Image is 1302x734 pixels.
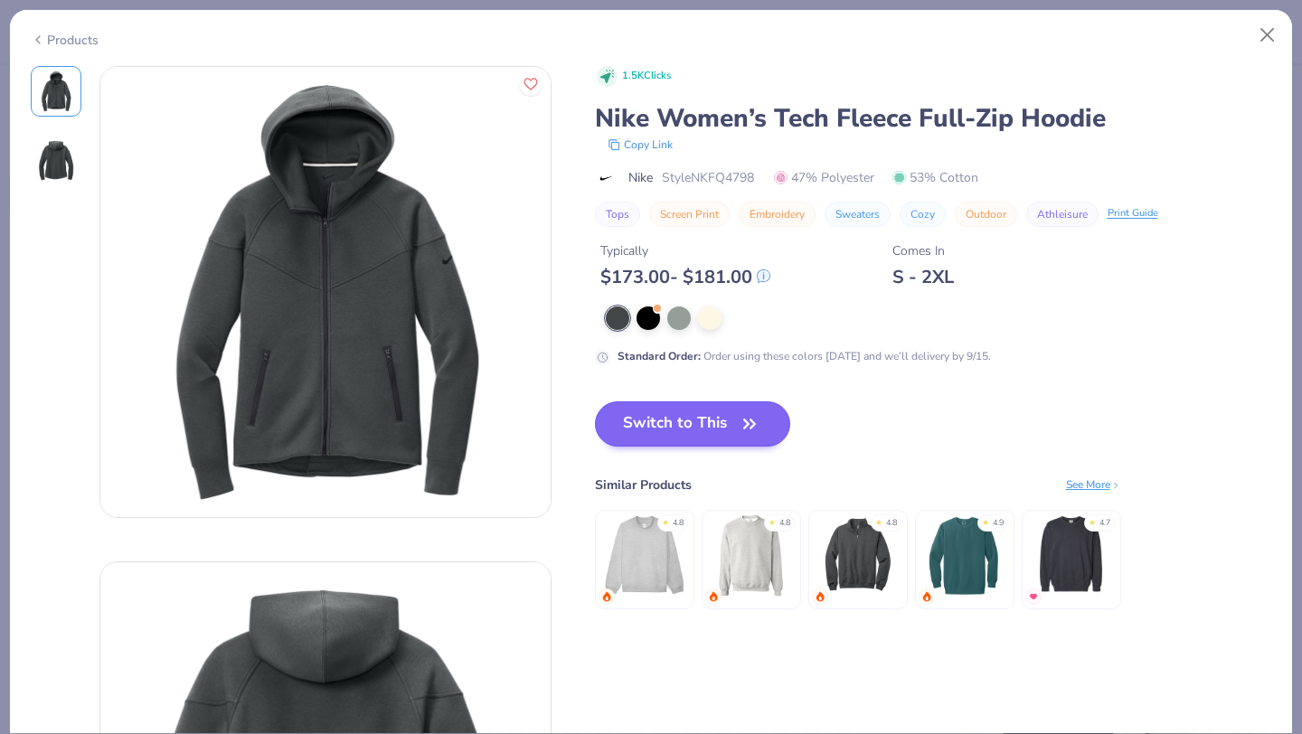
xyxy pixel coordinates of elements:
div: 4.8 [886,517,897,530]
div: 4.9 [993,517,1004,530]
span: 53% Cotton [892,168,978,187]
span: 1.5K Clicks [622,69,671,84]
button: Embroidery [739,202,816,227]
div: Nike Women’s Tech Fleece Full-Zip Hoodie [595,101,1272,136]
button: Athleisure [1026,202,1099,227]
span: Nike [628,168,653,187]
div: ★ [769,517,776,524]
img: Back [34,138,78,182]
div: ★ [875,517,882,524]
img: MostFav.gif [1028,591,1039,602]
img: Jerzees Nublend Quarter-Zip Cadet Collar Sweatshirt [815,513,901,598]
div: 4.8 [779,517,790,530]
button: Like [519,72,542,96]
div: 4.8 [673,517,684,530]
img: Comfort Colors Unisex Lightweight Cotton Crewneck Sweatshirt [1028,513,1114,598]
div: Order using these colors [DATE] and we’ll delivery by 9/15. [618,348,991,364]
div: Print Guide [1108,206,1158,221]
div: Comes In [892,241,954,260]
img: trending.gif [601,591,612,602]
img: trending.gif [708,591,719,602]
img: Fresh Prints Denver Mock Neck Heavyweight Sweatshirt [601,513,687,598]
div: 4.7 [1099,517,1110,530]
button: Screen Print [649,202,730,227]
img: brand logo [595,171,619,185]
span: 47% Polyester [774,168,874,187]
div: $ 173.00 - $ 181.00 [600,266,770,288]
img: Gildan Adult Heavy Blend Adult 8 Oz. 50/50 Fleece Crew [708,513,794,598]
button: Sweaters [825,202,891,227]
img: trending.gif [815,591,826,602]
button: Close [1250,18,1285,52]
div: See More [1066,476,1121,493]
button: copy to clipboard [602,136,678,154]
button: Outdoor [955,202,1017,227]
img: trending.gif [921,591,932,602]
div: ★ [982,517,989,524]
img: Front [100,67,551,517]
strong: Standard Order : [618,349,701,363]
img: Front [34,70,78,113]
div: Products [31,31,99,50]
div: ★ [662,517,669,524]
span: Style NKFQ4798 [662,168,754,187]
button: Tops [595,202,640,227]
img: Comfort Colors Adult Crewneck Sweatshirt [921,513,1007,598]
div: Typically [600,241,770,260]
button: Switch to This [595,401,791,447]
button: Cozy [900,202,946,227]
div: S - 2XL [892,266,954,288]
div: Similar Products [595,475,692,494]
div: ★ [1089,517,1096,524]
